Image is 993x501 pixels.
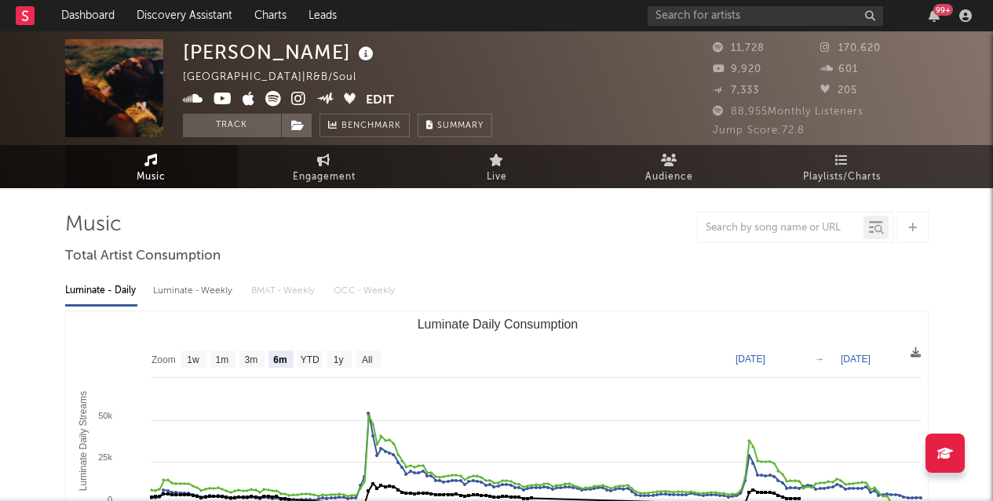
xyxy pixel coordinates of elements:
[65,247,221,266] span: Total Artist Consumption
[293,168,356,187] span: Engagement
[648,6,883,26] input: Search for artists
[487,168,507,187] span: Live
[77,391,88,491] text: Luminate Daily Streams
[583,145,756,188] a: Audience
[815,354,824,365] text: →
[713,107,863,117] span: 88,955 Monthly Listeners
[820,85,857,96] span: 205
[183,39,378,65] div: [PERSON_NAME]
[238,145,411,188] a: Engagement
[713,43,765,53] span: 11,728
[933,4,953,16] div: 99 +
[820,43,881,53] span: 170,620
[756,145,929,188] a: Playlists/Charts
[65,145,238,188] a: Music
[300,354,319,365] text: YTD
[713,64,761,74] span: 9,920
[137,168,166,187] span: Music
[341,117,401,136] span: Benchmark
[418,114,492,137] button: Summary
[362,354,372,365] text: All
[437,122,484,130] span: Summary
[244,354,257,365] text: 3m
[713,85,759,96] span: 7,333
[820,64,858,74] span: 601
[273,354,287,365] text: 6m
[713,125,805,136] span: Jump Score: 72.8
[736,354,765,365] text: [DATE]
[803,168,881,187] span: Playlists/Charts
[929,9,940,22] button: 99+
[841,354,871,365] text: [DATE]
[152,354,176,365] text: Zoom
[366,91,394,111] button: Edit
[215,354,228,365] text: 1m
[698,222,863,234] input: Search by song name or URL
[183,68,374,87] div: [GEOGRAPHIC_DATA] | R&B/Soul
[65,278,137,304] div: Luminate - Daily
[319,114,410,137] a: Benchmark
[187,354,199,365] text: 1w
[98,452,112,462] text: 25k
[417,318,578,331] text: Luminate Daily Consumption
[98,411,112,420] text: 50k
[411,145,583,188] a: Live
[645,168,693,187] span: Audience
[333,354,343,365] text: 1y
[153,278,235,304] div: Luminate - Weekly
[183,114,281,137] button: Track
